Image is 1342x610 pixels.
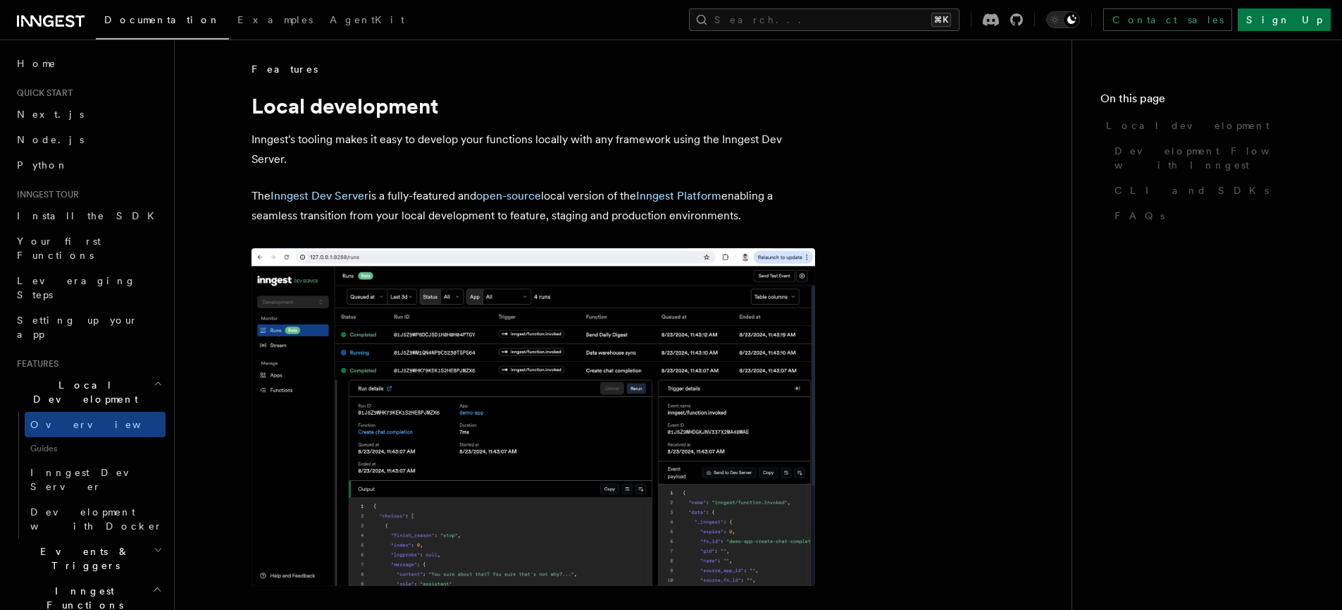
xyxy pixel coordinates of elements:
span: Overview [30,419,175,430]
a: Inngest Dev Server [271,189,368,202]
a: Development Flow with Inngest [1109,138,1314,178]
span: Development Flow with Inngest [1114,144,1314,172]
span: FAQs [1114,209,1164,223]
a: CLI and SDKs [1109,178,1314,203]
a: Your first Functions [11,228,166,268]
span: Python [17,159,68,171]
kbd: ⌘K [931,13,951,27]
span: Install the SDK [17,210,163,221]
a: Next.js [11,102,166,127]
button: Search...⌘K [689,8,959,31]
a: Local development [1100,113,1314,138]
a: Node.js [11,127,166,152]
p: The is a fully-featured and local version of the enabling a seamless transition from your local d... [251,186,815,226]
a: Install the SDK [11,203,166,228]
button: Toggle dark mode [1046,11,1080,28]
a: Contact sales [1103,8,1232,31]
h4: On this page [1100,90,1314,113]
span: Your first Functions [17,236,101,261]
span: Guides [25,437,166,460]
span: AgentKit [330,14,404,25]
span: Local Development [11,378,154,406]
span: Development with Docker [30,506,163,532]
a: Development with Docker [25,499,166,539]
a: AgentKit [321,4,413,38]
a: Examples [229,4,321,38]
a: Inngest Platform [636,189,721,202]
a: Leveraging Steps [11,268,166,307]
button: Local Development [11,372,166,412]
a: FAQs [1109,203,1314,228]
a: Sign Up [1238,8,1331,31]
a: Python [11,152,166,178]
span: Home [17,56,56,71]
span: Features [251,62,318,76]
img: The Inngest Dev Server on the Functions page [251,248,815,586]
a: Documentation [96,4,229,39]
h1: Local development [251,93,815,118]
a: Inngest Dev Server [25,460,166,499]
a: open-source [476,189,541,202]
span: Inngest Dev Server [30,467,151,492]
p: Inngest's tooling makes it easy to develop your functions locally with any framework using the In... [251,130,815,169]
span: Local development [1106,118,1269,133]
span: Inngest tour [11,189,79,200]
div: Local Development [11,412,166,539]
a: Setting up your app [11,307,166,347]
span: Next.js [17,109,84,120]
span: Examples [237,14,313,25]
span: CLI and SDKs [1114,183,1269,197]
span: Features [11,358,58,370]
span: Setting up your app [17,315,138,340]
span: Leveraging Steps [17,275,136,300]
span: Node.js [17,134,84,145]
button: Events & Triggers [11,539,166,578]
span: Quick start [11,87,73,99]
a: Home [11,51,166,76]
span: Events & Triggers [11,544,154,573]
span: Documentation [104,14,220,25]
a: Overview [25,412,166,437]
